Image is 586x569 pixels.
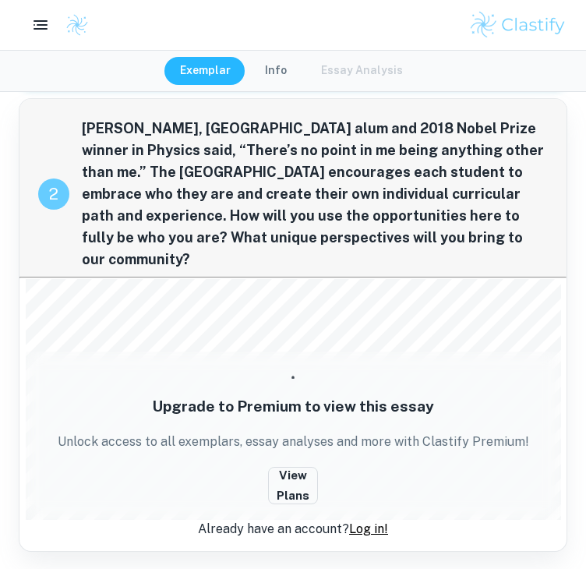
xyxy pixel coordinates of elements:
div: recipe [38,178,69,210]
button: Info [249,57,302,85]
button: View Plans [268,467,318,504]
h5: Upgrade to Premium to view this essay [152,395,434,418]
p: Unlock access to all exemplars, essay analyses and more with Clastify Premium! [58,433,529,451]
span: [PERSON_NAME], [GEOGRAPHIC_DATA] alum and 2018 Nobel Prize winner in Physics said, “There’s no po... [82,118,548,270]
button: Exemplar [164,57,246,85]
a: Clastify logo [56,13,89,37]
a: Log in! [349,521,388,536]
img: Clastify logo [65,13,89,37]
p: Already have an account? [198,520,388,539]
img: Clastify logo [468,9,567,41]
